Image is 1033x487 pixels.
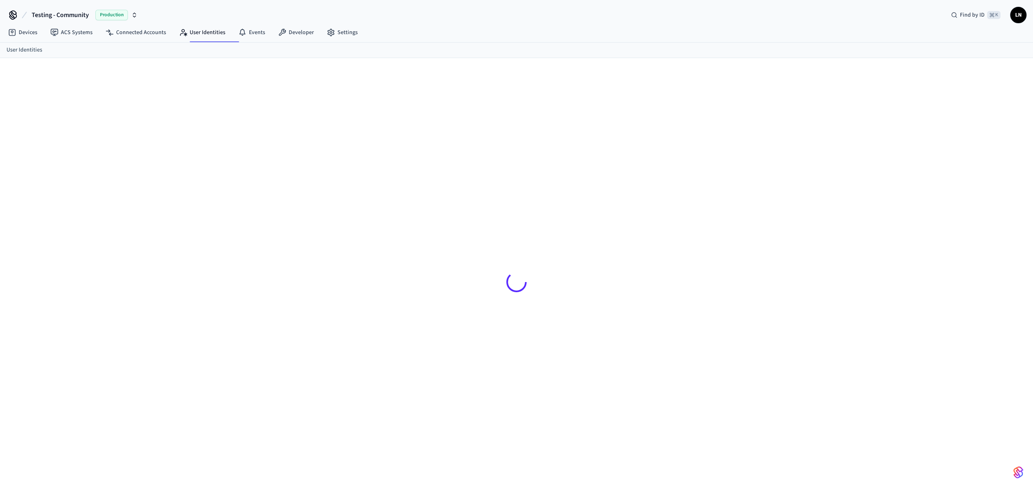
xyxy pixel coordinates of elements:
img: SeamLogoGradient.69752ec5.svg [1014,466,1023,479]
a: Connected Accounts [99,25,173,40]
button: LN [1010,7,1027,23]
span: ⌘ K [987,11,1001,19]
a: Events [232,25,272,40]
span: LN [1011,8,1026,22]
a: ACS Systems [44,25,99,40]
span: Production [95,10,128,20]
a: Settings [320,25,364,40]
span: Find by ID [960,11,985,19]
div: Find by ID⌘ K [944,8,1007,22]
a: Devices [2,25,44,40]
a: Developer [272,25,320,40]
a: User Identities [173,25,232,40]
span: Testing - Community [32,10,89,20]
a: User Identities [6,46,42,54]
